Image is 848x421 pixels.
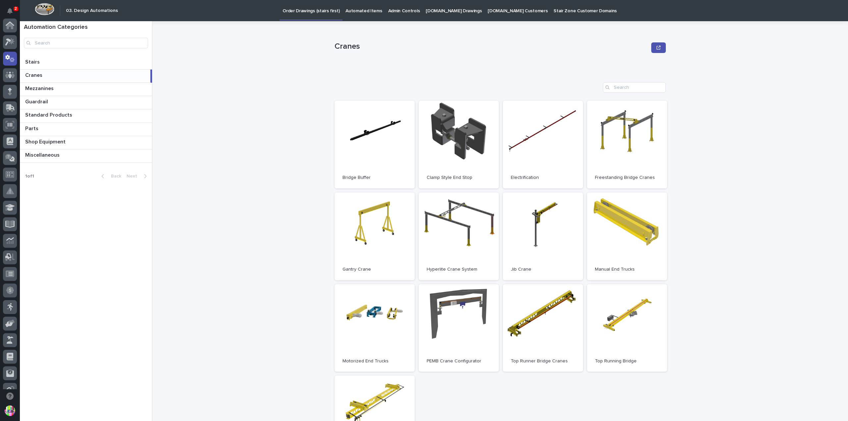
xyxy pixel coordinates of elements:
a: MiscellaneousMiscellaneous [20,149,152,163]
a: GuardrailGuardrail [20,96,152,109]
a: StairsStairs [20,56,152,70]
h2: 03. Design Automations [66,8,118,14]
h1: Automation Categories [24,24,148,31]
input: Search [603,82,666,93]
button: Open support chat [3,389,17,403]
a: Motorized End Trucks [335,284,415,372]
p: Guardrail [25,97,49,105]
button: users-avatar [3,404,17,418]
p: Bridge Buffer [343,175,407,181]
a: PEMB Crane Configurator [419,284,499,372]
p: Standard Products [25,111,74,118]
a: Shop EquipmentShop Equipment [20,136,152,149]
a: Hyperlite Crane System [419,192,499,280]
input: Search [24,38,148,48]
img: Workspace Logo [35,3,54,15]
p: Motorized End Trucks [343,358,407,364]
p: 2 [15,6,17,11]
p: Jib Crane [511,267,575,272]
p: Freestanding Bridge Cranes [595,175,659,181]
span: Next [127,174,141,179]
p: Top Running Bridge [595,358,659,364]
a: CranesCranes [20,70,152,83]
p: Parts [25,124,40,132]
a: Top Runner Bridge Cranes [503,284,583,372]
p: Cranes [335,42,649,51]
p: Shop Equipment [25,137,67,145]
button: Notifications [3,4,17,18]
a: Clamp Style End Stop [419,101,499,188]
a: MezzaninesMezzanines [20,83,152,96]
p: Electrification [511,175,575,181]
a: Electrification [503,101,583,188]
a: Bridge Buffer [335,101,415,188]
p: 1 of 1 [20,168,39,184]
p: Mezzanines [25,84,55,92]
a: Gantry Crane [335,192,415,280]
p: PEMB Crane Configurator [427,358,491,364]
p: Cranes [25,71,44,79]
p: Miscellaneous [25,151,61,158]
p: Top Runner Bridge Cranes [511,358,575,364]
p: Clamp Style End Stop [427,175,491,181]
a: Top Running Bridge [587,284,667,372]
a: PartsParts [20,123,152,136]
a: Standard ProductsStandard Products [20,109,152,123]
button: Next [124,173,152,179]
p: Hyperlite Crane System [427,267,491,272]
a: Freestanding Bridge Cranes [587,101,667,188]
p: Stairs [25,58,41,65]
div: Notifications2 [8,8,17,19]
p: Gantry Crane [343,267,407,272]
span: Back [107,174,121,179]
a: Jib Crane [503,192,583,280]
a: Manual End Trucks [587,192,667,280]
button: Back [96,173,124,179]
p: Manual End Trucks [595,267,659,272]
